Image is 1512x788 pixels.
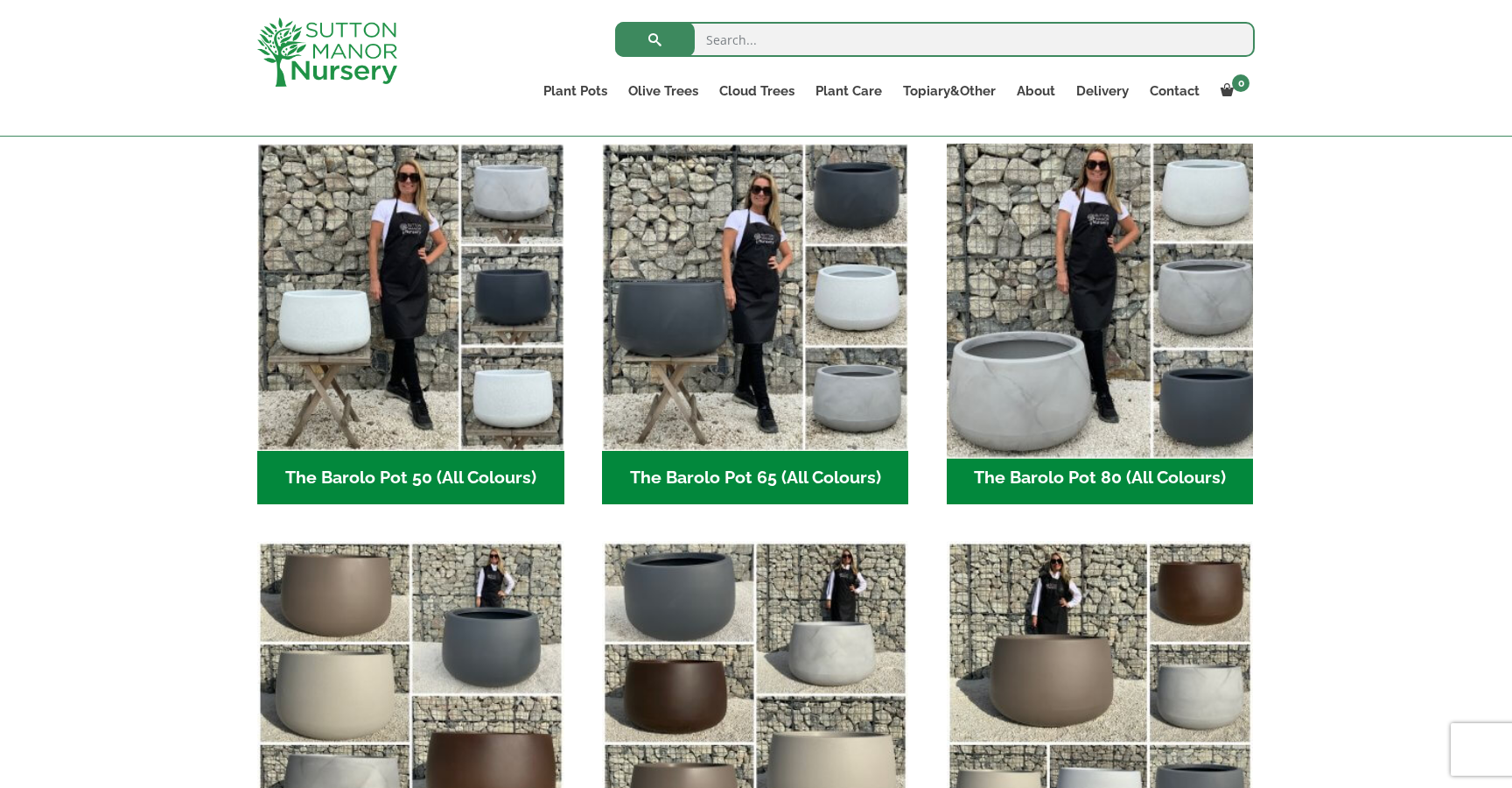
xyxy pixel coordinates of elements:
a: Contact [1139,79,1210,103]
a: 0 [1210,79,1255,103]
h2: The Barolo Pot 50 (All Colours) [257,451,564,505]
a: About [1006,79,1066,103]
a: Visit product category The Barolo Pot 80 (All Colours) [947,144,1254,504]
h2: The Barolo Pot 65 (All Colours) [602,451,909,505]
a: Visit product category The Barolo Pot 65 (All Colours) [602,144,909,504]
a: Delivery [1066,79,1139,103]
a: Plant Care [805,79,892,103]
a: Cloud Trees [709,79,805,103]
h2: The Barolo Pot 80 (All Colours) [947,451,1254,505]
img: The Barolo Pot 50 (All Colours) [257,144,564,451]
span: 0 [1232,74,1249,92]
img: The Barolo Pot 65 (All Colours) [602,144,909,451]
a: Visit product category The Barolo Pot 50 (All Colours) [257,144,564,504]
a: Topiary&Other [892,79,1006,103]
img: The Barolo Pot 80 (All Colours) [939,136,1261,458]
img: logo [257,18,397,87]
a: Plant Pots [533,79,618,103]
a: Olive Trees [618,79,709,103]
input: Search... [615,22,1255,57]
